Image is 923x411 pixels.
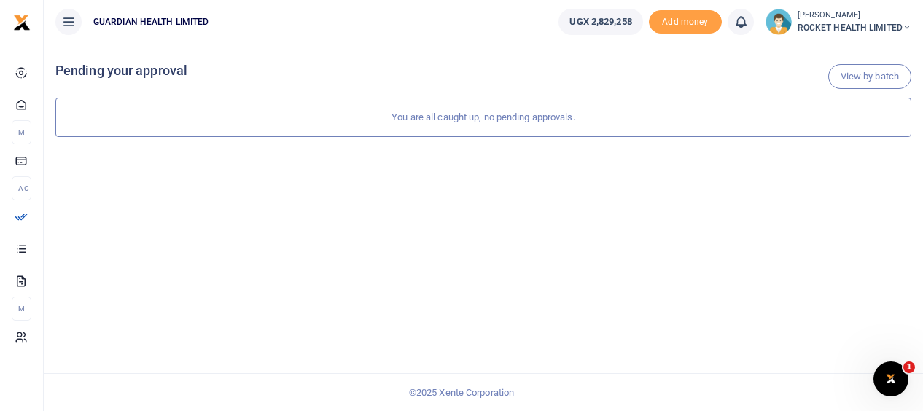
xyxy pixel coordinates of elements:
a: Add money [649,15,722,26]
span: ROCKET HEALTH LIMITED [798,21,911,34]
a: View by batch [828,64,911,89]
li: M [12,297,31,321]
span: UGX 2,829,258 [569,15,631,29]
span: GUARDIAN HEALTH LIMITED [87,15,214,28]
span: 1 [903,361,915,373]
small: [PERSON_NAME] [798,9,911,22]
li: Ac [12,176,31,200]
li: Wallet ballance [553,9,648,35]
li: Toup your wallet [649,10,722,34]
li: M [12,120,31,144]
h4: Pending your approval [55,63,911,79]
a: logo-small logo-large logo-large [13,16,31,27]
a: UGX 2,829,258 [558,9,642,35]
span: Add money [649,10,722,34]
iframe: Intercom live chat [873,361,908,396]
div: You are all caught up, no pending approvals. [55,98,911,137]
img: logo-small [13,14,31,31]
img: profile-user [766,9,792,35]
a: profile-user [PERSON_NAME] ROCKET HEALTH LIMITED [766,9,911,35]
